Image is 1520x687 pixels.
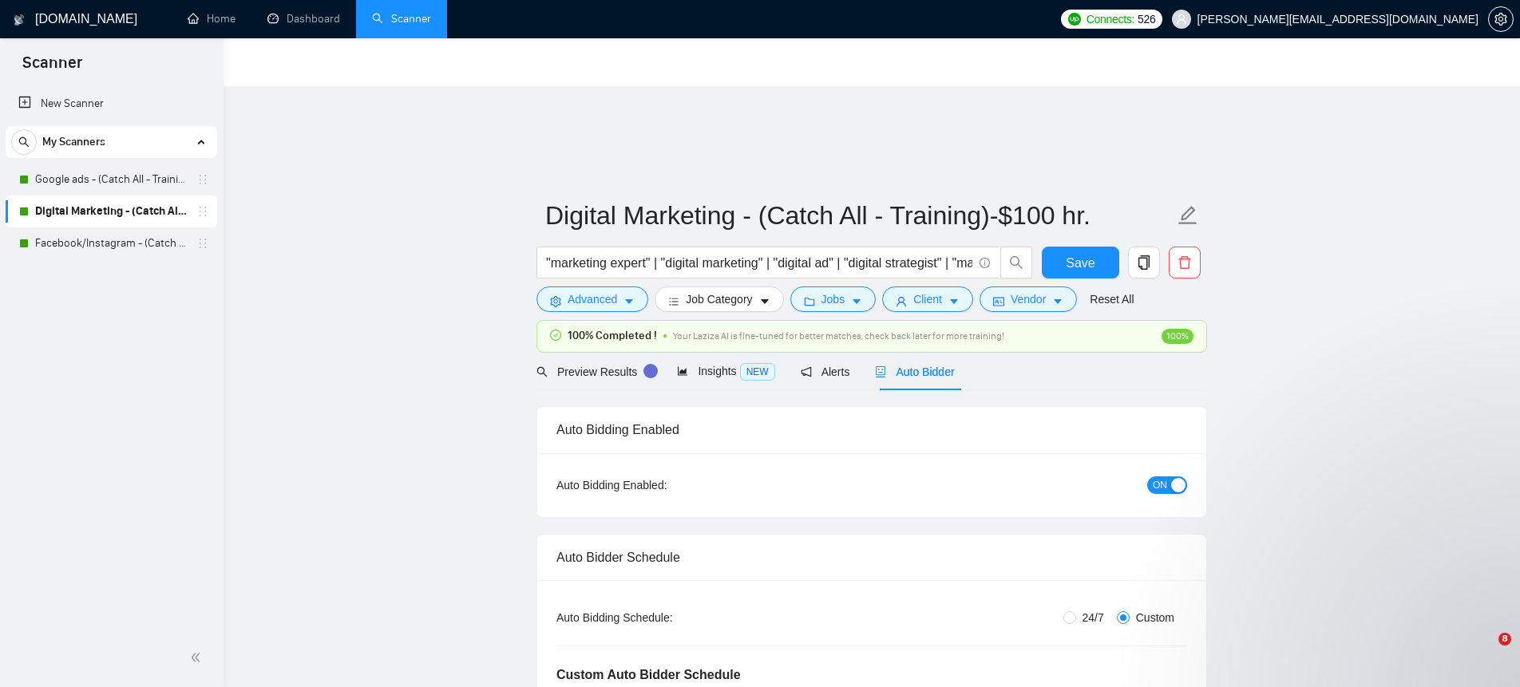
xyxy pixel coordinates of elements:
[1042,247,1119,278] button: Save
[875,365,954,378] span: Auto Bidder
[196,237,209,250] span: holder
[556,476,766,494] div: Auto Bidding Enabled:
[1076,609,1110,626] span: 24/7
[1162,329,1193,344] span: 100%
[623,295,635,307] span: caret-down
[556,407,1187,452] div: Auto Bidding Enabled
[550,295,561,307] span: setting
[546,253,972,273] input: Search Freelance Jobs...
[18,88,204,120] a: New Scanner
[993,295,1004,307] span: idcard
[1153,476,1167,494] span: ON
[556,609,766,626] div: Auto Bidding Schedule:
[913,290,942,308] span: Client
[1170,255,1200,270] span: delete
[673,330,1004,342] span: Your Laziza AI is fine-tuned for better matches, check back later for more training!
[668,295,679,307] span: bars
[804,295,815,307] span: folder
[196,205,209,218] span: holder
[677,365,688,377] span: area-chart
[875,366,886,377] span: robot
[677,365,774,377] span: Insights
[1001,255,1031,270] span: search
[536,365,651,378] span: Preview Results
[821,290,845,308] span: Jobs
[643,364,658,378] div: Tooltip anchor
[545,195,1174,235] input: Scanner name...
[6,88,217,120] li: New Scanner
[896,295,907,307] span: user
[35,164,187,195] a: Google ads - (Catch All - Training) - $75
[1129,255,1159,270] span: copy
[1090,290,1134,308] a: Reset All
[1466,633,1504,671] iframe: Intercom live chat
[759,295,770,307] span: caret-down
[1011,290,1046,308] span: Vendor
[196,173,209,186] span: holder
[801,366,812,377] span: notification
[686,290,752,308] span: Job Category
[851,295,862,307] span: caret-down
[1066,253,1094,273] span: Save
[980,286,1077,312] button: idcardVendorcaret-down
[35,195,187,227] a: Digital Marketing - (Catch All - Training)-$100 hr.
[1178,205,1198,226] span: edit
[790,286,877,312] button: folderJobscaret-down
[1128,247,1160,278] button: copy
[655,286,783,312] button: barsJob Categorycaret-down
[190,649,206,665] span: double-left
[948,295,960,307] span: caret-down
[568,290,617,308] span: Advanced
[801,365,850,378] span: Alerts
[1498,633,1511,646] span: 8
[42,126,105,158] span: My Scanners
[882,286,973,312] button: userClientcaret-down
[1000,247,1032,278] button: search
[980,258,990,268] span: info-circle
[12,136,36,148] span: search
[556,535,1187,580] div: Auto Bidder Schedule
[6,126,217,259] li: My Scanners
[35,227,187,259] a: Facebook/Instagram - (Catch All - Training)
[536,366,548,377] span: search
[550,330,561,341] span: check-circle
[536,286,648,312] button: settingAdvancedcaret-down
[556,665,741,685] h5: Custom Auto Bidder Schedule
[1130,609,1181,626] span: Custom
[568,327,657,345] span: 100% Completed !
[11,129,37,155] button: search
[1052,295,1063,307] span: caret-down
[1169,247,1201,278] button: delete
[740,363,775,381] span: NEW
